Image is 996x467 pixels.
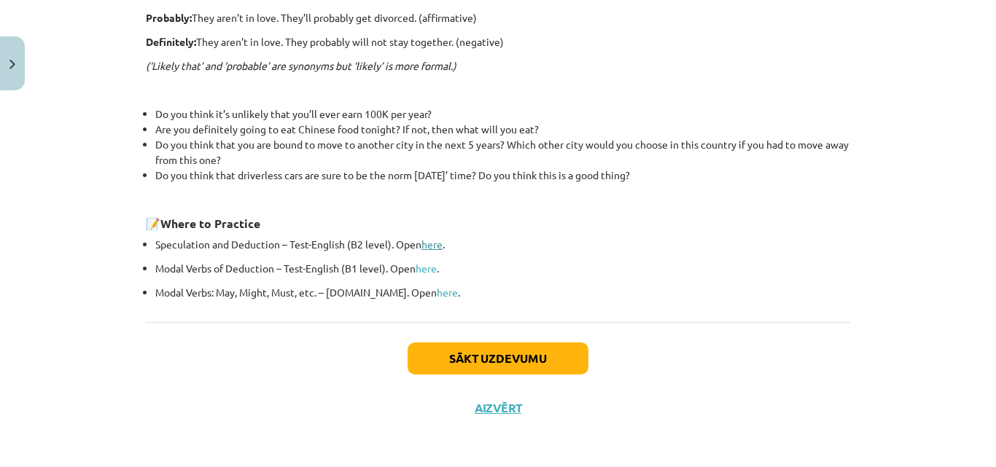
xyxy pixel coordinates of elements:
[146,35,196,48] strong: Definitely:
[155,106,850,122] li: Do you think it’s unlikely that you’ll ever earn 100K per year?
[9,60,15,69] img: icon-close-lesson-0947bae3869378f0d4975bcd49f059093ad1ed9edebbc8119c70593378902aed.svg
[146,59,456,72] em: (‘Likely that’ and ‘probable’ are synonyms but ‘likely’ is more formal.)
[146,11,192,24] strong: Probably:
[146,10,850,25] p: They aren’t in love. They’ll probably get divorced. (affirmative)
[146,34,850,50] p: They aren’t in love. They probably will not stay together. (negative)
[155,137,850,168] li: Do you think that you are bound to move to another city in the next 5 years? Which other city wou...
[470,401,526,415] button: Aizvērt
[408,342,588,374] button: Sākt uzdevumu
[437,286,458,299] a: here
[160,216,260,231] strong: Where to Practice
[155,122,850,137] li: Are you definitely going to eat Chinese food tonight? If not, then what will you eat?
[421,238,443,251] a: here
[155,261,850,276] p: Modal Verbs of Deduction – Test-English (B1 level). Open .
[155,237,850,252] p: Speculation and Deduction – Test-English (B2 level). Open .
[155,168,850,198] li: Do you think that driverless cars are sure to be the norm [DATE]’ time? Do you think this is a go...
[416,262,437,275] a: here
[146,205,850,232] h3: 📝
[155,285,850,300] p: Modal Verbs: May, Might, Must, etc. – [DOMAIN_NAME]. Open .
